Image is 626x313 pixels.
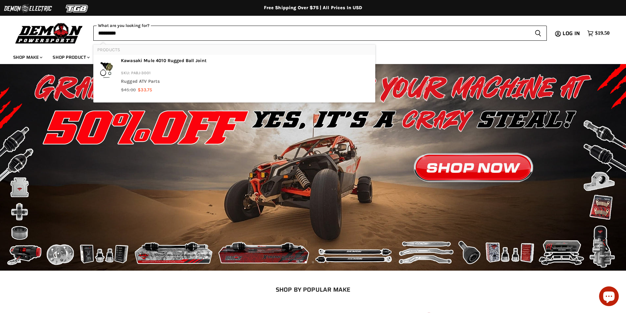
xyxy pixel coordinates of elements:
[121,87,136,93] s: $45.00
[563,29,580,37] span: Log in
[121,57,207,66] p: Kawasaki Mule 4010 Rugged Ball Joint
[50,5,576,11] div: Free Shipping Over $75 | All Prices In USD
[13,21,85,45] img: Demon Powersports
[121,70,207,78] p: SKU: PABJ-3001
[584,29,613,38] a: $19.50
[138,87,152,93] span: $33.75
[93,45,375,103] div: Products
[53,2,102,15] img: TGB Logo 2
[312,261,314,263] li: Page dot 3
[58,286,568,293] h2: SHOP BY POPULAR MAKE
[560,31,584,36] a: Log in
[601,161,614,174] button: Next
[93,45,375,55] li: Products
[93,26,547,41] form: Product
[93,26,529,41] input: When autocomplete results are available use up and down arrows to review and enter to select
[3,2,53,15] img: Demon Electric Logo 2
[121,78,207,87] p: Rugged ATV Parts
[319,261,321,263] li: Page dot 4
[8,48,608,64] ul: Main menu
[8,51,46,64] a: Shop Make
[97,57,230,94] a: Kawasaki Mule 4010 Rugged Ball Joint Kawasaki Mule 4010 Rugged Ball Joint SKU: PABJ-3001 Rugged A...
[326,261,329,263] li: Page dot 5
[595,30,610,36] span: $19.50
[305,261,307,263] li: Page dot 2
[297,261,300,263] li: Page dot 1
[97,57,116,82] img: Kawasaki Mule 4010 Rugged Ball Joint
[93,55,234,96] li: products: Kawasaki Mule 4010 Rugged Ball Joint
[12,161,25,174] button: Previous
[48,51,94,64] a: Shop Product
[529,26,547,41] button: Search
[597,286,621,308] inbox-online-store-chat: Shopify online store chat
